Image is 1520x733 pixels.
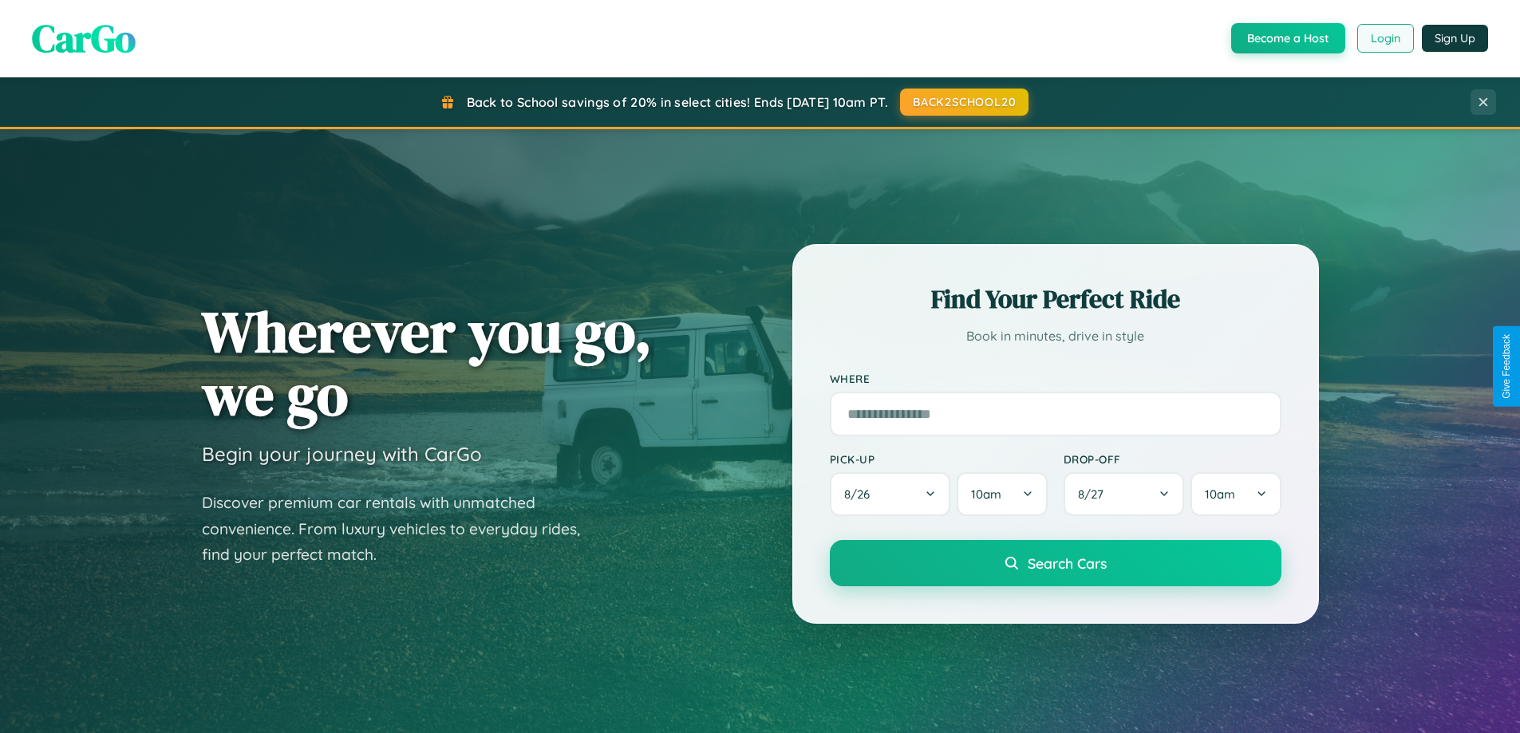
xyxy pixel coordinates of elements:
button: 8/26 [830,472,951,516]
span: 10am [971,487,1001,502]
button: Become a Host [1231,23,1345,53]
button: Sign Up [1422,25,1488,52]
label: Drop-off [1064,452,1281,466]
button: Search Cars [830,540,1281,586]
button: 10am [1190,472,1281,516]
button: BACK2SCHOOL20 [900,89,1028,116]
span: Search Cars [1028,554,1107,572]
span: 8 / 26 [844,487,878,502]
h2: Find Your Perfect Ride [830,282,1281,317]
span: 10am [1205,487,1235,502]
p: Book in minutes, drive in style [830,325,1281,348]
h1: Wherever you go, we go [202,300,652,426]
h3: Begin your journey with CarGo [202,442,482,466]
button: Login [1357,24,1414,53]
button: 10am [957,472,1047,516]
label: Pick-up [830,452,1048,466]
button: 8/27 [1064,472,1185,516]
div: Give Feedback [1501,334,1512,399]
p: Discover premium car rentals with unmatched convenience. From luxury vehicles to everyday rides, ... [202,490,601,568]
label: Where [830,372,1281,385]
span: Back to School savings of 20% in select cities! Ends [DATE] 10am PT. [467,94,888,110]
span: CarGo [32,12,136,65]
span: 8 / 27 [1078,487,1111,502]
